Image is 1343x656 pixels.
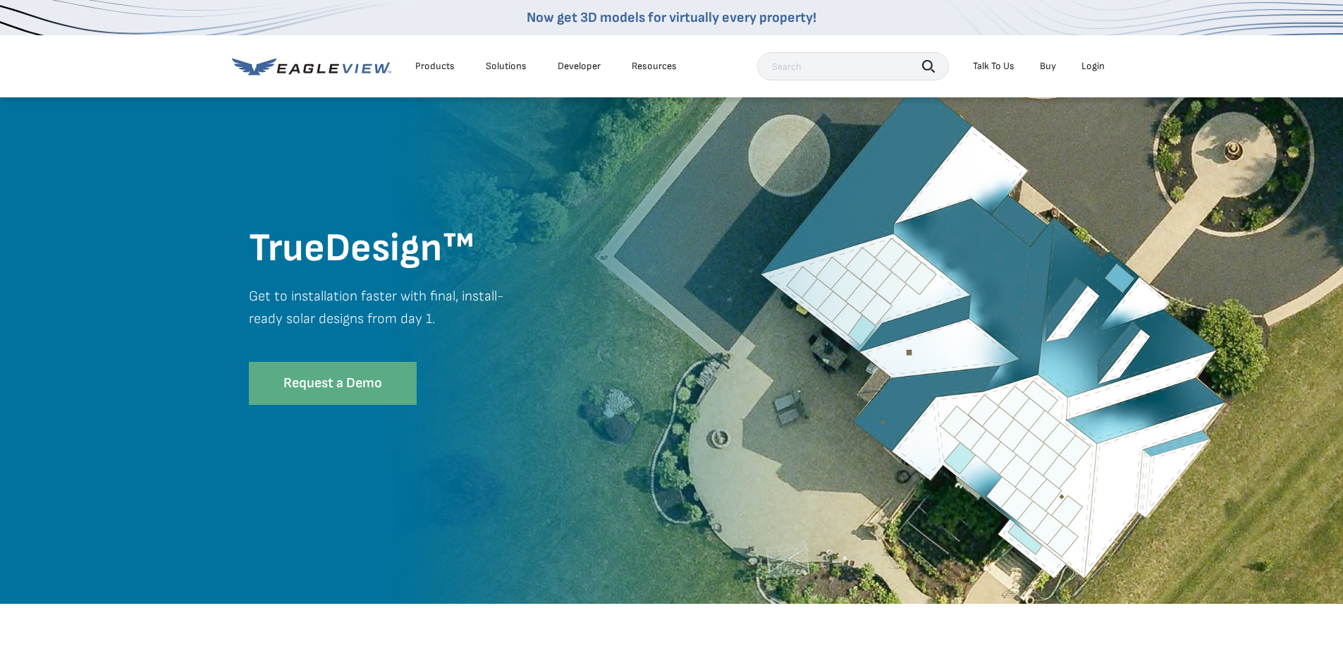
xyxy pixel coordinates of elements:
h1: TrueDesign™ [249,224,672,274]
p: Get to installation faster with final, install- ready solar designs from day 1. [249,285,672,351]
a: Now get 3D models for virtually every property! [527,9,816,26]
a: Buy [1040,60,1056,73]
div: Products [415,60,455,73]
div: Solutions [486,60,527,73]
a: Developer [558,60,601,73]
input: Search [757,52,949,80]
div: Login [1081,60,1105,73]
a: Request a Demo [249,362,417,405]
div: Talk To Us [973,60,1014,73]
div: Resources [632,60,677,73]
